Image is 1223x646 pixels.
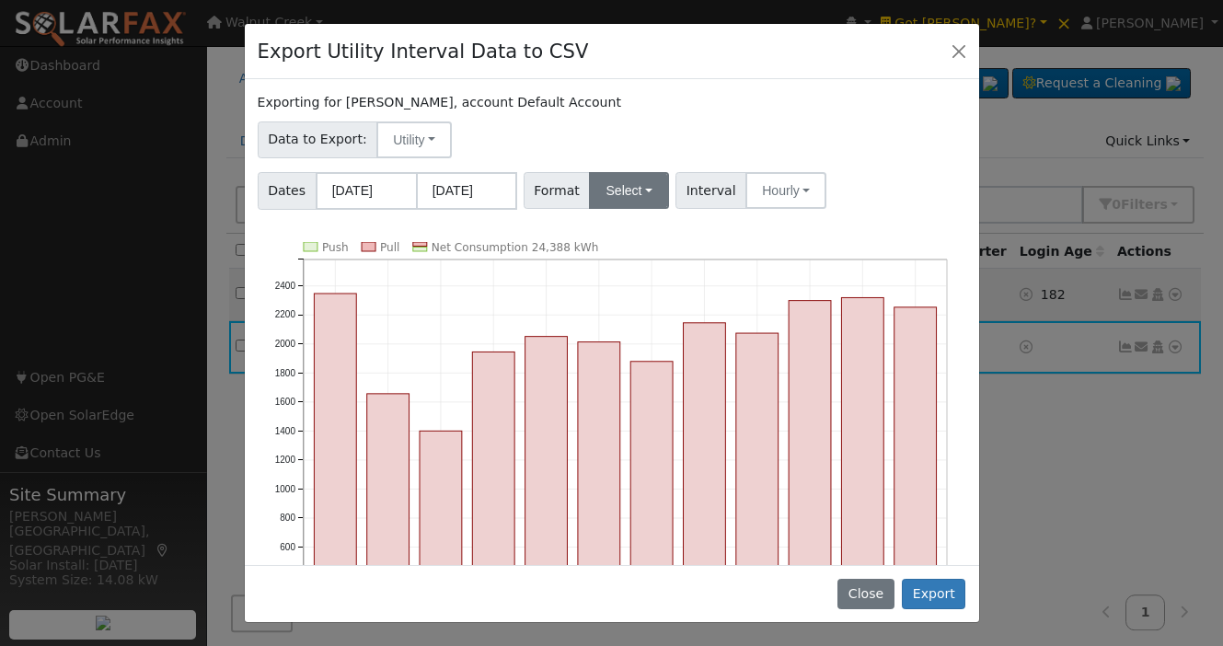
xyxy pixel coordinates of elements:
[314,294,356,635] rect: onclick=""
[274,281,295,291] text: 2400
[274,397,295,407] text: 1600
[837,579,894,610] button: Close
[322,241,349,254] text: Push
[684,323,726,635] rect: onclick=""
[258,121,378,158] span: Data to Export:
[525,337,568,635] rect: onclick=""
[280,542,295,552] text: 600
[280,513,295,523] text: 800
[376,121,452,158] button: Utility
[902,579,965,610] button: Export
[380,241,399,254] text: Pull
[366,394,409,635] rect: onclick=""
[274,426,295,436] text: 1400
[274,339,295,349] text: 2000
[736,333,779,634] rect: onclick=""
[630,362,673,635] rect: onclick=""
[894,307,937,635] rect: onclick=""
[420,431,462,634] rect: onclick=""
[589,172,669,209] button: Select
[274,455,295,465] text: 1200
[258,37,589,66] h4: Export Utility Interval Data to CSV
[258,93,621,112] label: Exporting for [PERSON_NAME], account Default Account
[842,297,884,634] rect: onclick=""
[472,352,514,634] rect: onclick=""
[946,38,972,63] button: Close
[274,367,295,377] text: 1800
[432,241,599,254] text: Net Consumption 24,388 kWh
[675,172,746,209] span: Interval
[789,300,831,634] rect: onclick=""
[524,172,591,209] span: Format
[274,484,295,494] text: 1000
[258,172,317,210] span: Dates
[745,172,826,209] button: Hourly
[274,309,295,319] text: 2200
[578,341,620,634] rect: onclick=""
